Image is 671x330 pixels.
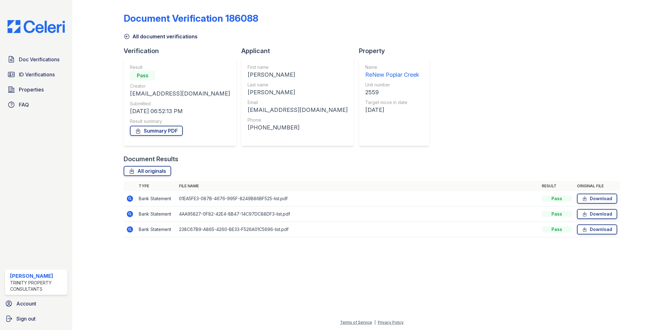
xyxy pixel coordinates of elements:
[10,272,65,280] div: [PERSON_NAME]
[19,71,55,78] span: ID Verifications
[365,88,419,97] div: 2559
[124,13,258,24] div: Document Verification 186088
[574,181,620,191] th: Original file
[176,191,539,206] td: 01EA5FE3-087B-4676-995F-8249B86BF525-list.pdf
[577,209,617,219] a: Download
[136,191,176,206] td: Bank Statement
[365,82,419,88] div: Unit number
[248,82,348,88] div: Last name
[16,315,36,322] span: Sign out
[248,106,348,114] div: [EMAIL_ADDRESS][DOMAIN_NAME]
[124,166,171,176] a: All originals
[539,181,574,191] th: Result
[130,107,230,116] div: [DATE] 06:52:13 PM
[19,56,59,63] span: Doc Verifications
[248,70,348,79] div: [PERSON_NAME]
[5,98,67,111] a: FAQ
[5,68,67,81] a: ID Verifications
[19,86,44,93] span: Properties
[3,297,70,310] a: Account
[124,155,178,163] div: Document Results
[130,70,155,80] div: Pass
[5,53,67,66] a: Doc Verifications
[19,101,29,108] span: FAQ
[378,320,404,325] a: Privacy Policy
[359,47,434,55] div: Property
[130,89,230,98] div: [EMAIL_ADDRESS][DOMAIN_NAME]
[374,320,376,325] div: |
[3,312,70,325] a: Sign out
[365,99,419,106] div: Target move in date
[130,126,183,136] a: Summary PDF
[577,224,617,234] a: Download
[340,320,372,325] a: Terms of Service
[365,106,419,114] div: [DATE]
[577,194,617,204] a: Download
[3,20,70,33] img: CE_Logo_Blue-a8612792a0a2168367f1c8372b55b34899dd931a85d93a1a3d3e32e68fde9ad4.png
[248,123,348,132] div: [PHONE_NUMBER]
[5,83,67,96] a: Properties
[124,33,198,40] a: All document verifications
[365,64,419,79] a: Name ReNew Poplar Creek
[542,211,572,217] div: Pass
[130,83,230,89] div: Creator
[136,222,176,237] td: Bank Statement
[365,70,419,79] div: ReNew Poplar Creek
[365,64,419,70] div: Name
[248,88,348,97] div: [PERSON_NAME]
[542,195,572,202] div: Pass
[130,64,230,70] div: Result
[248,64,348,70] div: First name
[124,47,241,55] div: Verification
[248,117,348,123] div: Phone
[130,101,230,107] div: Submitted
[10,280,65,292] div: Trinity Property Consultants
[241,47,359,55] div: Applicant
[16,300,36,307] span: Account
[136,206,176,222] td: Bank Statement
[136,181,176,191] th: Type
[248,99,348,106] div: Email
[176,222,539,237] td: 238C67B9-A865-4260-BE33-F526A01C5696-list.pdf
[542,226,572,233] div: Pass
[176,206,539,222] td: 4AA95827-0F82-42E4-8B47-14C97DC88DF3-list.pdf
[130,118,230,124] div: Result summary
[176,181,539,191] th: File name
